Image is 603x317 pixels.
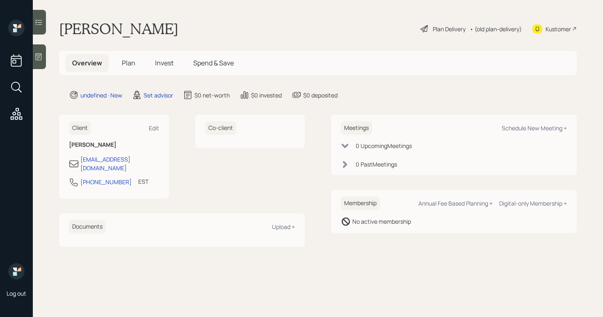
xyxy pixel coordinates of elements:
h6: [PERSON_NAME] [69,141,159,148]
div: $0 invested [251,91,282,99]
div: EST [138,177,148,186]
div: Kustomer [546,25,571,33]
span: Invest [155,58,174,67]
div: [PHONE_NUMBER] [80,178,132,186]
h6: Client [69,121,91,135]
div: $0 deposited [303,91,338,99]
div: Set advisor [144,91,173,99]
img: retirable_logo.png [8,263,25,280]
span: Plan [122,58,135,67]
span: Overview [72,58,102,67]
div: Annual Fee Based Planning + [418,199,493,207]
div: [EMAIL_ADDRESS][DOMAIN_NAME] [80,155,159,172]
div: Upload + [272,223,295,231]
div: $0 net-worth [194,91,230,99]
div: Schedule New Meeting + [502,124,567,132]
div: • (old plan-delivery) [470,25,522,33]
h6: Membership [341,197,380,210]
h6: Documents [69,220,106,234]
div: Log out [7,289,26,297]
div: Digital-only Membership + [499,199,567,207]
div: Edit [149,124,159,132]
h6: Meetings [341,121,372,135]
div: No active membership [352,217,411,226]
div: 0 Past Meeting s [356,160,397,169]
div: Plan Delivery [433,25,466,33]
h1: [PERSON_NAME] [59,20,178,38]
div: undefined · New [80,91,122,99]
div: 0 Upcoming Meeting s [356,141,412,150]
span: Spend & Save [193,58,234,67]
h6: Co-client [205,121,236,135]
